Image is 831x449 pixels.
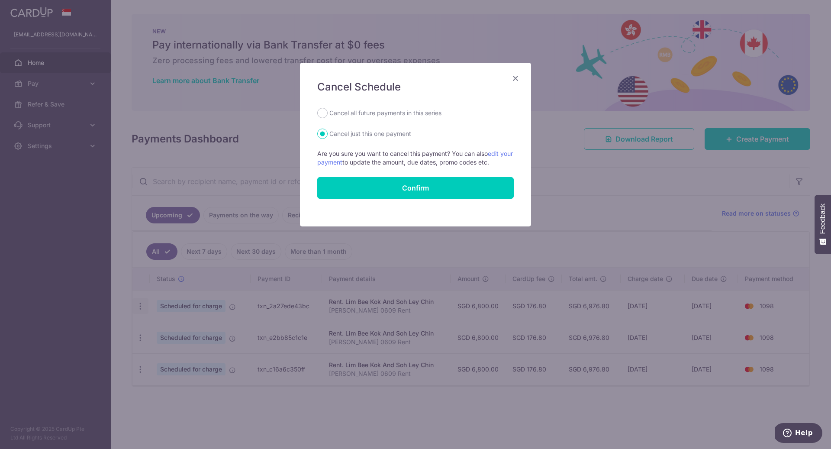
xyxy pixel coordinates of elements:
label: Cancel all future payments in this series [329,108,441,118]
span: Feedback [819,204,827,234]
label: Cancel just this one payment [329,129,411,139]
button: Feedback - Show survey [815,195,831,254]
button: Confirm [317,177,514,199]
p: Are you sure you want to cancel this payment? You can also to update the amount, due dates, promo... [317,149,514,167]
h5: Cancel Schedule [317,80,514,94]
button: Close [510,73,521,84]
iframe: Opens a widget where you can find more information [775,423,822,445]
